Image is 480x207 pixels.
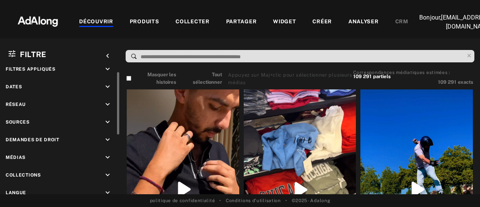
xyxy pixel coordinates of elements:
[312,18,332,24] font: CRÉER
[6,119,30,125] font: Sources
[103,65,112,73] i: keyboard_arrow_down
[438,79,456,85] font: 109 291
[353,75,391,79] button: 109 291partiels
[6,66,55,72] font: Filtres appliqués
[458,79,473,85] font: exacts
[103,83,112,91] i: keyboard_arrow_down
[126,71,176,86] button: Masquer les histoires
[353,74,372,79] font: 109 291
[285,198,287,203] font: •
[442,171,480,207] div: Widget de chat
[348,18,379,24] font: ANALYSER
[79,18,113,24] font: DÉCOUVRIR
[419,14,441,21] font: Bonjour,
[6,137,59,142] font: Demandes de droit
[5,9,71,32] img: 63233d7d88ed69de3c212112c67096b6.png
[353,70,450,75] font: Correspondances médiatiques estimées :
[130,18,159,24] font: PRODUITS
[193,72,222,85] font: Tout sélectionner
[292,198,296,203] font: ©
[175,18,209,24] font: COLLECTER
[103,136,112,144] i: keyboard_arrow_down
[226,18,257,24] font: PARTAGER
[6,84,22,89] font: Dates
[103,189,112,197] i: keyboard_arrow_down
[219,198,221,203] font: •
[226,198,281,203] font: Conditions d'utilisation
[150,197,215,204] a: politique de confidentialité
[6,190,26,195] font: Langue
[6,172,41,178] font: Collections
[273,18,296,24] font: WIDGET
[103,100,112,109] i: keyboard_arrow_down
[20,50,46,59] font: Filtre
[103,153,112,162] i: keyboard_arrow_down
[226,197,281,204] a: Conditions d'utilisation
[295,198,307,203] font: 2025
[150,198,215,203] font: politique de confidentialité
[147,72,176,85] font: Masquer les histoires
[307,198,330,203] font: - Adalong
[6,155,25,160] font: Médias
[103,118,112,126] i: keyboard_arrow_down
[353,79,473,86] button: 109 291exacts
[442,171,480,207] iframe: Widget de discussion
[395,18,408,24] font: CRM
[228,72,352,85] font: Appuyez sur Maj+clic pour sélectionner plusieurs médias
[187,71,222,86] button: Tout sélectionner
[373,74,391,79] font: partiels
[6,102,26,107] font: Réseau
[103,171,112,179] i: keyboard_arrow_down
[103,52,112,60] i: keyboard_arrow_left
